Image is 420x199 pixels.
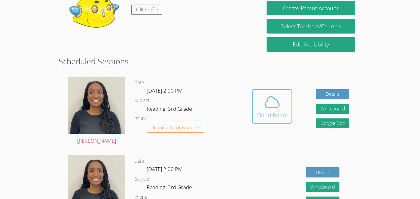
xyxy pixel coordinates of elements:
[316,118,350,129] a: Google Doc
[134,115,147,123] dt: Phone
[134,79,144,87] dt: Date
[147,123,204,133] button: Request Tutor Number
[267,37,355,52] a: Edit Availability
[134,175,149,183] dt: Subject
[68,77,125,134] img: avatar.png
[147,165,183,173] span: [DATE] 2:00 PM
[252,89,292,124] button: Cloud Room
[316,89,350,99] a: Details
[256,111,288,119] div: Cloud Room
[134,157,144,165] dt: Date
[306,182,339,192] button: Whiteboard
[131,5,163,15] a: Edit Profile
[316,104,350,114] button: Whiteboard
[68,77,125,145] a: [PERSON_NAME]
[147,183,193,193] dd: Reading: 3rd Grade
[59,55,361,67] h2: Scheduled Sessions
[147,87,183,94] span: [DATE] 2:00 PM
[134,97,149,105] dt: Subject
[151,125,200,130] span: Request Tutor Number
[267,19,355,34] a: Select Teachers/Courses
[267,1,355,15] button: Create Parent Account
[306,167,339,177] a: Details
[147,105,193,115] dd: Reading: 3rd Grade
